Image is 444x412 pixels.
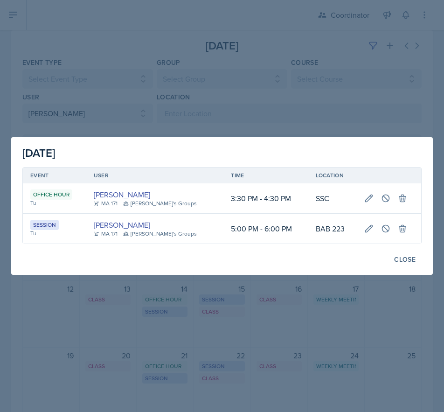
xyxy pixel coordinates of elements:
div: Close [394,256,416,263]
td: SSC [308,183,357,214]
th: Location [308,168,357,183]
th: Event [23,168,86,183]
div: Session [30,220,59,230]
div: Office Hour [30,189,72,200]
td: 3:30 PM - 4:30 PM [223,183,308,214]
div: Tu [30,199,79,207]
th: User [86,168,224,183]
div: MA 171 [94,199,118,208]
td: 5:00 PM - 6:00 PM [223,214,308,244]
td: BAB 223 [308,214,357,244]
th: Time [223,168,308,183]
div: [PERSON_NAME]'s Groups [123,230,197,238]
a: [PERSON_NAME] [94,189,150,200]
div: [PERSON_NAME]'s Groups [123,199,197,208]
div: MA 171 [94,230,118,238]
div: Tu [30,229,79,237]
button: Close [388,251,422,267]
div: [DATE] [22,145,422,161]
a: [PERSON_NAME] [94,219,150,230]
